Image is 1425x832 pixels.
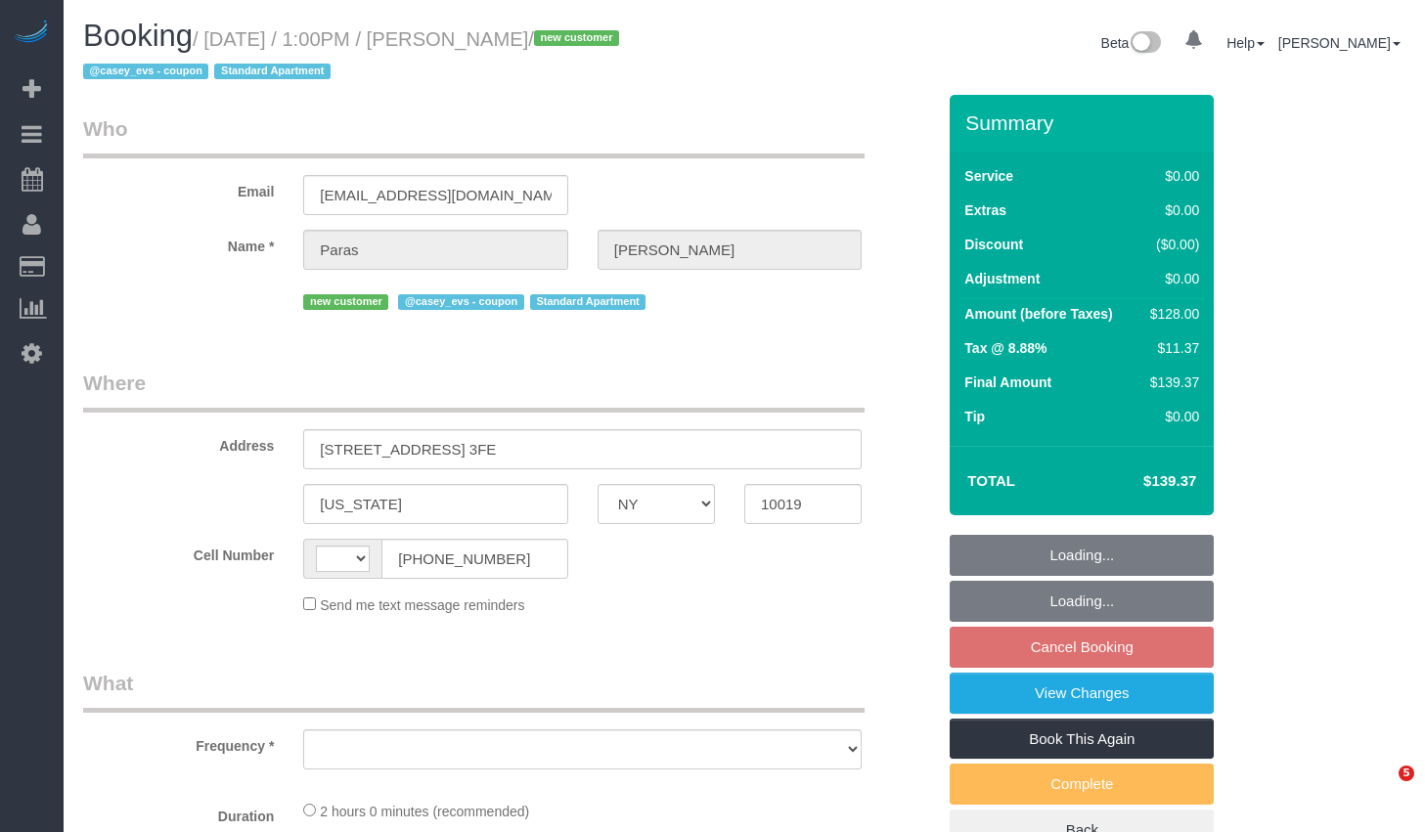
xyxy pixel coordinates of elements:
[964,407,985,426] label: Tip
[214,64,331,79] span: Standard Apartment
[964,304,1112,324] label: Amount (before Taxes)
[1142,166,1199,186] div: $0.00
[1399,766,1414,781] span: 5
[1142,338,1199,358] div: $11.37
[68,175,289,201] label: Email
[83,114,865,158] legend: Who
[964,372,1051,392] label: Final Amount
[1278,35,1401,51] a: [PERSON_NAME]
[1085,473,1196,490] h4: $139.37
[965,111,1204,134] h3: Summary
[68,429,289,456] label: Address
[320,597,524,613] span: Send me text message reminders
[1142,269,1199,288] div: $0.00
[950,719,1214,760] a: Book This Again
[1142,235,1199,254] div: ($0.00)
[68,230,289,256] label: Name *
[68,800,289,826] label: Duration
[598,230,862,270] input: Last Name
[83,64,208,79] span: @casey_evs - coupon
[964,235,1023,254] label: Discount
[1142,407,1199,426] div: $0.00
[381,539,567,579] input: Cell Number
[1142,372,1199,392] div: $139.37
[83,28,625,83] small: / [DATE] / 1:00PM / [PERSON_NAME]
[1142,304,1199,324] div: $128.00
[1101,35,1162,51] a: Beta
[303,484,567,524] input: City
[1226,35,1265,51] a: Help
[398,294,523,310] span: @casey_evs - coupon
[83,19,193,53] span: Booking
[68,539,289,565] label: Cell Number
[303,175,567,215] input: Email
[950,673,1214,714] a: View Changes
[303,294,388,310] span: new customer
[964,166,1013,186] label: Service
[1358,766,1405,812] iframe: Intercom live chat
[530,294,646,310] span: Standard Apartment
[744,484,862,524] input: Zip Code
[1129,31,1161,57] img: New interface
[534,30,619,46] span: new customer
[320,804,529,819] span: 2 hours 0 minutes (recommended)
[68,729,289,756] label: Frequency *
[964,200,1006,220] label: Extras
[83,369,865,413] legend: Where
[967,472,1015,489] strong: Total
[1142,200,1199,220] div: $0.00
[83,669,865,713] legend: What
[12,20,51,47] img: Automaid Logo
[964,338,1046,358] label: Tax @ 8.88%
[964,269,1040,288] label: Adjustment
[303,230,567,270] input: First Name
